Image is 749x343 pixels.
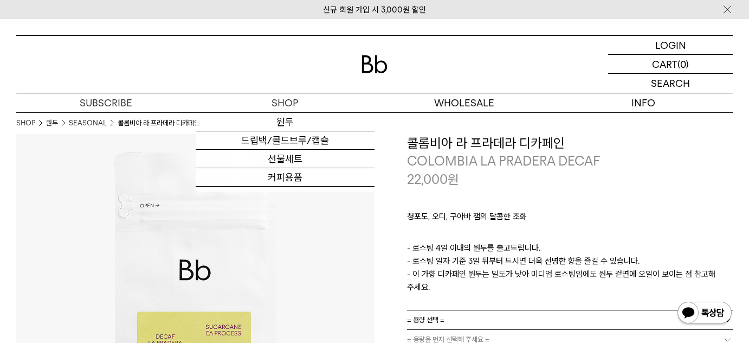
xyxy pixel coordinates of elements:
a: CART (0) [608,55,733,74]
p: CART [652,55,677,73]
a: 신규 회원 가입 시 3,000원 할인 [323,5,426,15]
a: 원두 [46,118,58,129]
a: SHOP [196,93,375,112]
a: 원두 [196,113,375,131]
p: INFO [554,93,733,112]
a: 커피용품 [196,168,375,187]
p: 22,000 [407,170,459,189]
p: (0) [677,55,689,73]
p: LOGIN [655,36,686,54]
span: 원 [448,171,459,187]
a: 프로그램 [196,187,375,205]
p: 청포도, 오디, 구아바 잼의 달콤한 조화 [407,210,733,228]
a: SEASONAL [69,118,107,129]
a: 드립백/콜드브루/캡슐 [196,131,375,150]
a: SHOP [16,118,35,129]
p: - 로스팅 4일 이내의 원두를 출고드립니다. - 로스팅 일자 기준 3일 뒤부터 드시면 더욱 선명한 향을 즐길 수 있습니다. - 이 가향 디카페인 원두는 밀도가 낮아 미디엄 로... [407,242,733,294]
p: WHOLESALE [374,93,554,112]
span: = 용량 선택 = [407,310,444,329]
li: 콜롬비아 라 프라데라 디카페인 [118,118,200,129]
a: SUBSCRIBE [16,93,196,112]
img: 로고 [361,55,388,73]
p: COLOMBIA LA PRADERA DECAF [407,152,733,170]
a: LOGIN [608,36,733,55]
img: 카카오톡 채널 1:1 채팅 버튼 [676,301,733,327]
a: 선물세트 [196,150,375,168]
h3: 콜롬비아 라 프라데라 디카페인 [407,134,733,153]
p: SEARCH [651,74,690,93]
p: ㅤ [407,228,733,242]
